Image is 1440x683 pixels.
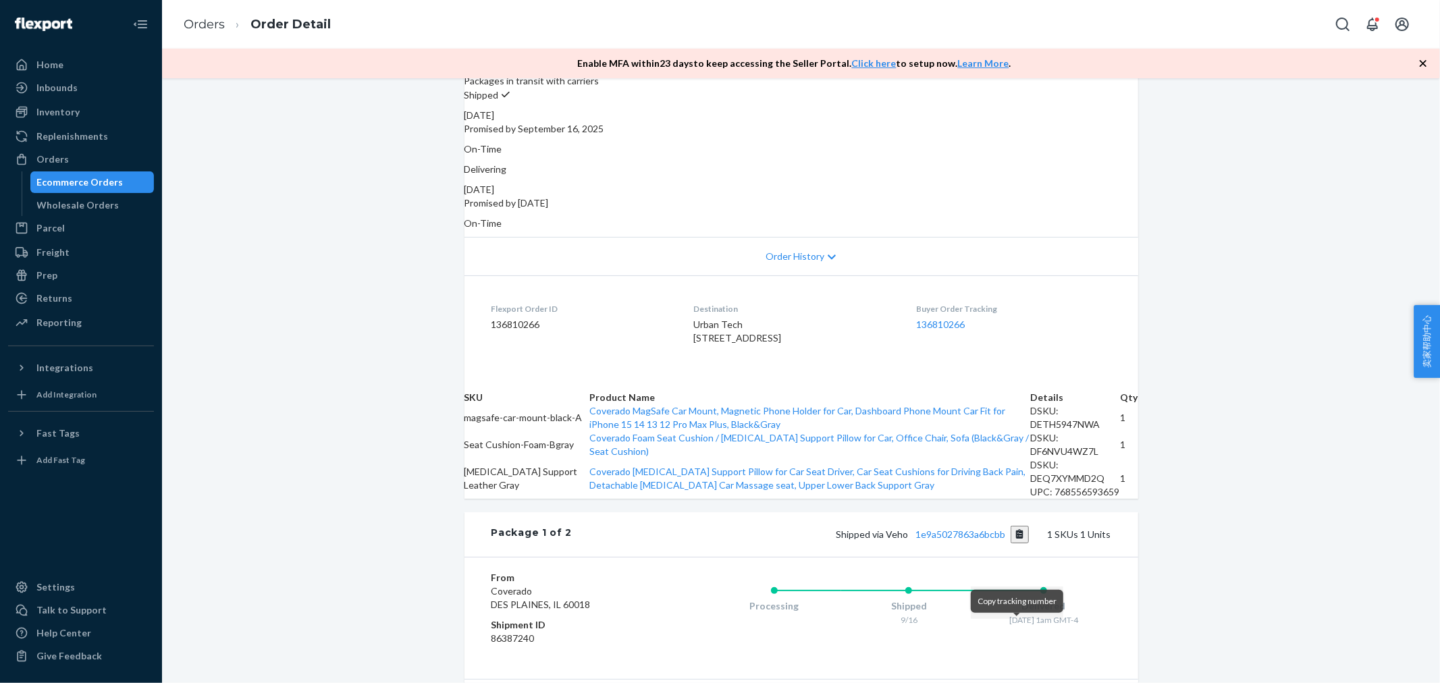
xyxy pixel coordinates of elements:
[8,148,154,170] a: Orders
[491,618,653,632] dt: Shipment ID
[464,404,590,431] td: magsafe-car-mount-black-A
[8,54,154,76] a: Home
[464,217,1138,230] p: On-Time
[1120,458,1138,499] td: 1
[8,357,154,379] button: Integrations
[978,596,1057,606] span: Copy tracking number
[36,603,107,617] div: Talk to Support
[589,432,1029,457] a: Coverado Foam Seat Cushion / [MEDICAL_DATA] Support Pillow for Car, Office Chair, Sofa (Black&Gra...
[464,183,1138,196] div: [DATE]
[30,171,155,193] a: Ecommerce Orders
[693,303,895,315] dt: Destination
[8,384,154,406] a: Add Integration
[30,194,155,216] a: Wholesale Orders
[36,153,69,166] div: Orders
[8,126,154,147] a: Replenishments
[841,599,976,613] div: Shipped
[1329,11,1356,38] button: Open Search Box
[8,449,154,471] a: Add Fast Tag
[15,18,72,31] img: Flexport logo
[916,319,965,330] a: 136810266
[464,122,1138,136] p: Promised by September 16, 2025
[8,242,154,263] a: Freight
[464,458,590,499] td: [MEDICAL_DATA] Support Leather Gray
[1120,391,1138,404] th: Qty
[1120,404,1138,431] td: 1
[589,391,1030,404] th: Product Name
[491,571,653,584] dt: From
[36,580,75,594] div: Settings
[173,5,342,45] ol: breadcrumbs
[491,303,672,315] dt: Flexport Order ID
[464,431,590,458] td: Seat Cushion-Foam-Bgray
[841,614,976,626] div: 9/16
[250,17,331,32] a: Order Detail
[464,163,1138,176] p: Delivering
[8,312,154,333] a: Reporting
[1030,485,1120,499] div: UPC: 768556593659
[578,57,1011,70] p: Enable MFA within 23 days to keep accessing the Seller Portal. to setup now. .
[1414,305,1440,378] button: 卖家帮助中心
[589,466,1025,491] a: Coverado [MEDICAL_DATA] Support Pillow for Car Seat Driver, Car Seat Cushions for Driving Back Pa...
[1389,11,1416,38] button: Open account menu
[707,599,842,613] div: Processing
[852,57,897,69] a: Click here
[36,105,80,119] div: Inventory
[8,265,154,286] a: Prep
[8,622,154,644] a: Help Center
[1030,431,1120,458] div: DSKU: DF6NVU4WZ7L
[36,292,72,305] div: Returns
[916,303,1111,315] dt: Buyer Order Tracking
[8,101,154,123] a: Inventory
[1011,526,1029,543] button: Copy tracking number
[36,454,85,466] div: Add Fast Tag
[37,198,119,212] div: Wholesale Orders
[1120,431,1138,458] td: 1
[36,221,65,235] div: Parcel
[127,11,154,38] button: Close Navigation
[36,81,78,94] div: Inbounds
[36,626,91,640] div: Help Center
[491,318,672,331] dd: 136810266
[37,175,124,189] div: Ecommerce Orders
[976,614,1111,626] div: [DATE] 1am GMT-4
[1030,391,1120,404] th: Details
[36,316,82,329] div: Reporting
[36,389,97,400] div: Add Integration
[8,288,154,309] a: Returns
[36,58,63,72] div: Home
[836,528,1029,540] span: Shipped via Veho
[464,142,1138,156] p: On-Time
[1030,404,1120,431] div: DSKU: DETH5947NWA
[8,217,154,239] a: Parcel
[491,632,653,645] dd: 86387240
[958,57,1009,69] a: Learn More
[491,585,591,610] span: Coverado DES PLAINES, IL 60018
[1359,11,1386,38] button: Open notifications
[36,246,70,259] div: Freight
[491,526,572,543] div: Package 1 of 2
[36,649,102,663] div: Give Feedback
[8,422,154,444] button: Fast Tags
[1030,458,1120,485] div: DSKU: DEQ7XYMMD2Q
[8,599,154,621] a: Talk to Support
[184,17,225,32] a: Orders
[464,391,590,404] th: SKU
[36,130,108,143] div: Replenishments
[766,250,824,263] span: Order History
[589,405,1005,430] a: Coverado MagSafe Car Mount, Magnetic Phone Holder for Car, Dashboard Phone Mount Car Fit for iPho...
[464,88,1138,102] p: Shipped
[572,526,1111,543] div: 1 SKUs 1 Units
[8,576,154,598] a: Settings
[915,528,1005,540] a: 1e9a5027863a6bcbb
[464,109,1138,122] div: [DATE]
[464,196,1138,210] p: Promised by [DATE]
[8,77,154,99] a: Inbounds
[8,645,154,667] button: Give Feedback
[36,269,57,282] div: Prep
[36,427,80,440] div: Fast Tags
[693,319,781,344] span: Urban Tech [STREET_ADDRESS]
[36,361,93,375] div: Integrations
